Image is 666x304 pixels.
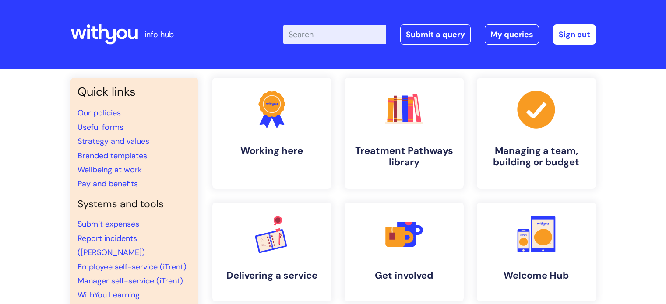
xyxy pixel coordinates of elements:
h3: Quick links [78,85,191,99]
h4: Welcome Hub [484,270,589,281]
a: Working here [212,78,331,189]
a: Welcome Hub [477,203,596,301]
a: Delivering a service [212,203,331,301]
a: Treatment Pathways library [345,78,464,189]
a: Get involved [345,203,464,301]
h4: Managing a team, building or budget [484,145,589,168]
h4: Delivering a service [219,270,324,281]
div: | - [283,24,596,45]
a: Report incidents ([PERSON_NAME]) [78,233,145,258]
a: Pay and benefits [78,178,138,189]
a: Employee self-service (iTrent) [78,262,187,272]
a: My queries [485,24,539,45]
a: Submit expenses [78,219,139,229]
h4: Working here [219,145,324,157]
a: Strategy and values [78,136,149,147]
a: Our policies [78,108,121,118]
input: Search [283,25,386,44]
h4: Systems and tools [78,198,191,210]
a: Managing a team, building or budget [477,78,596,189]
p: info hub [144,28,174,42]
h4: Treatment Pathways library [352,145,457,168]
a: Sign out [553,24,596,45]
a: Submit a query [400,24,471,45]
a: Useful forms [78,122,123,133]
h4: Get involved [352,270,457,281]
a: Branded templates [78,150,147,161]
a: WithYou Learning [78,290,140,300]
a: Wellbeing at work [78,164,142,175]
a: Manager self-service (iTrent) [78,276,183,286]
